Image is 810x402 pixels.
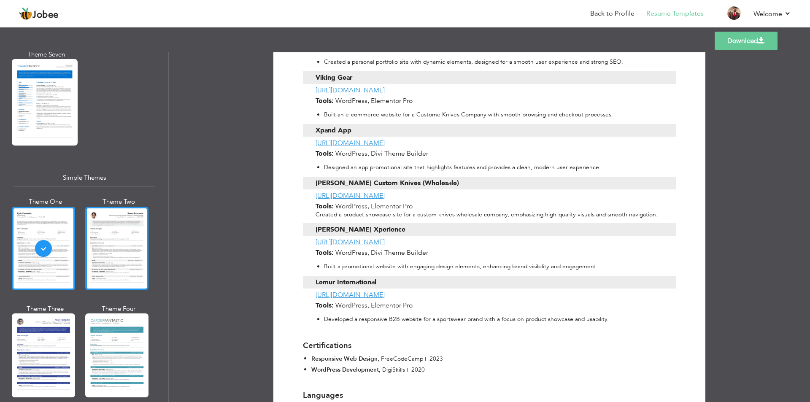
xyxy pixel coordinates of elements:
span: Tools: [316,149,334,158]
img: Profile Img [727,6,741,20]
span: Viking Gear [316,71,352,84]
li: Created a personal portfolio site with dynamic elements, designed for a smooth user experience an... [324,57,661,67]
li: Developed a responsive B2B website for a sportswear brand with a focus on product showcase and us... [324,314,661,324]
span: WordPress, Elementor Pro [335,202,413,211]
span: WordPress, Divi Theme Builder [335,149,428,158]
div: Theme Four [87,305,150,313]
div: Simple Themes [13,169,155,187]
a: [URL][DOMAIN_NAME] [316,290,385,299]
span: WordPress, Elementor Pro [335,301,413,310]
div: Theme Two [87,197,150,206]
div: Theme Three [13,305,77,313]
span: Tools: [316,248,334,257]
a: Resume Templates [646,9,704,19]
a: [URL][DOMAIN_NAME] [316,191,385,200]
div: Created a product showcase site for a custom knives wholesale company, emphasizing high-quality v... [303,210,676,219]
span: [PERSON_NAME] Xperience [316,223,405,236]
a: [URL][DOMAIN_NAME] [316,86,385,95]
li: Built an e-commerce website for a Custome Knives Company with smooth browsing and checkout proces... [324,109,661,120]
span: , [379,366,381,374]
a: Jobee [19,7,59,21]
span: [PERSON_NAME] Custom Knives (Wholesale) [316,177,459,189]
span: WordPress Development [311,366,381,374]
span: | 2020 [407,366,425,374]
div: Theme One [13,197,77,206]
a: Download [715,32,778,50]
li: Designed an app promotional site that highlights features and provides a clean, modern user exper... [324,162,661,173]
a: [URL][DOMAIN_NAME] [316,138,385,148]
h3: Certifications [303,341,483,350]
span: WordPress, Elementor Pro [335,96,413,105]
span: Xpand App [316,124,351,137]
span: Tools: [316,96,334,105]
a: Back to Profile [590,9,634,19]
span: Lemur International [316,276,376,289]
span: Tools: [316,202,334,211]
span: Jobee [32,11,59,20]
span: DigiSkills [382,366,405,374]
span: , [378,355,379,363]
span: Tools: [316,301,334,310]
span: WordPress, Divi Theme Builder [335,248,428,257]
div: Theme Seven [13,50,79,59]
span: FreeCodeCamp [381,355,423,363]
a: [URL][DOMAIN_NAME] [316,237,385,247]
span: | 2023 [425,355,443,363]
li: Built a promotional website with engaging design elements, enhancing brand visibility and engagem... [324,261,661,272]
h3: Languages [303,391,676,400]
span: Responsive Web Design [311,355,379,363]
img: jobee.io [19,7,32,21]
a: Welcome [753,9,791,19]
